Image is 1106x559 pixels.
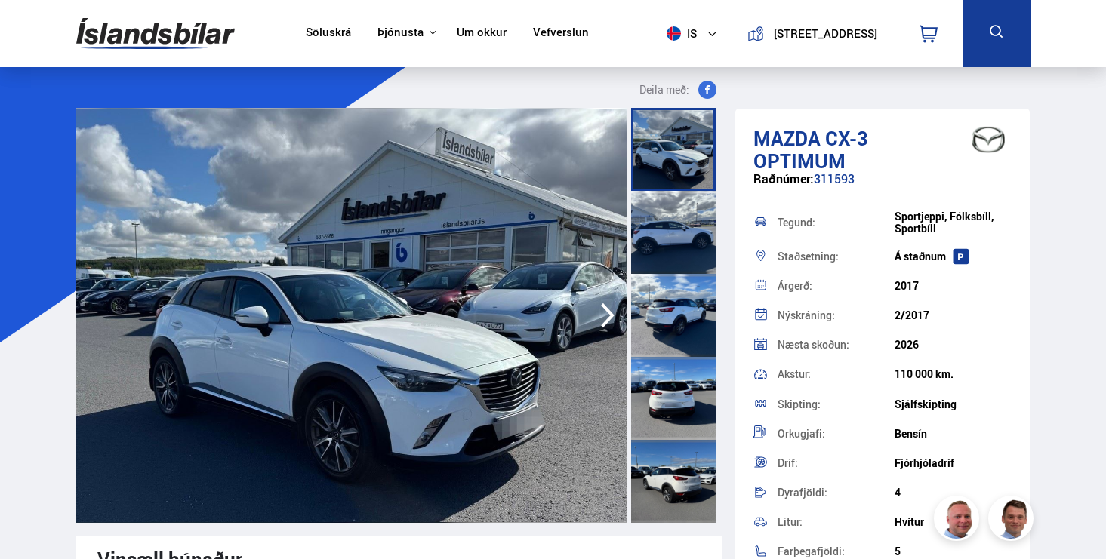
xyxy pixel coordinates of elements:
[667,26,681,41] img: svg+xml;base64,PHN2ZyB4bWxucz0iaHR0cDovL3d3dy53My5vcmcvMjAwMC9zdmciIHdpZHRoPSI1MTIiIGhlaWdodD0iNT...
[936,498,981,543] img: siFngHWaQ9KaOqBr.png
[895,250,1012,263] div: Á staðnum
[895,457,1012,469] div: Fjórhjóladrif
[895,309,1012,321] div: 2/2017
[895,280,1012,292] div: 2017
[738,12,892,55] a: [STREET_ADDRESS]
[778,217,895,228] div: Tegund:
[778,428,895,439] div: Orkugjafi:
[753,124,868,174] span: CX-3 OPTIMUM
[895,516,1012,528] div: Hvítur
[770,27,881,40] button: [STREET_ADDRESS]
[633,81,722,99] button: Deila með:
[778,487,895,498] div: Dyrafjöldi:
[895,368,1012,380] div: 110 000 km.
[778,251,895,262] div: Staðsetning:
[778,281,895,291] div: Árgerð:
[778,399,895,410] div: Skipting:
[753,170,814,187] span: Raðnúmer:
[778,339,895,350] div: Næsta skoðun:
[661,26,698,41] span: is
[377,26,424,40] button: Þjónusta
[895,210,1012,235] div: Sportjeppi, Fólksbíll, Sportbíll
[895,428,1012,440] div: Bensín
[990,498,1036,543] img: FbJEzSuNWCJXmdc-.webp
[533,26,589,41] a: Vefverslun
[895,398,1012,410] div: Sjálfskipting
[778,546,895,557] div: Farþegafjöldi:
[778,310,895,321] div: Nýskráning:
[778,369,895,379] div: Akstur:
[639,81,689,99] span: Deila með:
[958,116,1018,163] img: brand logo
[753,124,821,152] span: Mazda
[76,9,235,58] img: G0Ugv5HjCgRt.svg
[895,545,1012,557] div: 5
[76,108,627,523] img: 3555904.jpeg
[457,26,507,41] a: Um okkur
[895,487,1012,499] div: 4
[895,339,1012,351] div: 2026
[753,172,1012,201] div: 311593
[306,26,351,41] a: Söluskrá
[661,11,729,56] button: is
[778,517,895,527] div: Litur:
[778,458,895,468] div: Drif:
